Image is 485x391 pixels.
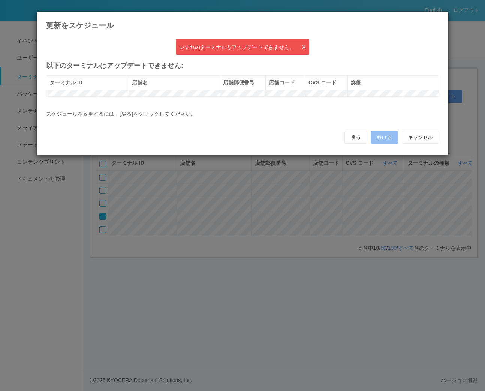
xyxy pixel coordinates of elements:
[46,110,439,118] p: スケジュールを変更するには、[戻る]をクリックしてください。
[269,79,302,87] div: 店舗コード
[371,131,398,144] button: 続ける
[302,42,306,51] a: x
[223,79,263,87] div: 店舗郵便番号
[344,131,367,144] button: 戻る
[46,62,439,70] h4: 以下のターミナルはアップデートできません:
[49,79,126,87] div: ターミナル ID
[46,21,439,30] h4: 更新をスケジュール
[402,131,439,144] button: キャンセル
[179,42,306,51] p: いずれのターミナルもアップデートできません。
[132,79,217,87] div: 店舗名
[351,79,436,87] div: 詳細
[308,79,344,87] div: CVS コード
